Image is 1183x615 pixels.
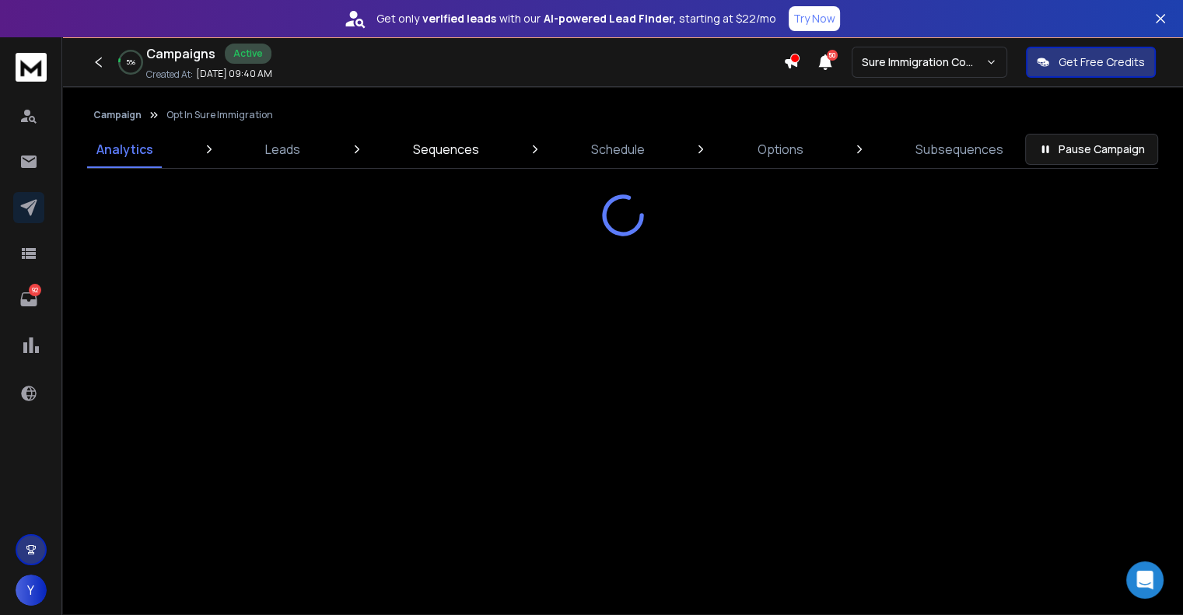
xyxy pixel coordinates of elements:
[126,58,135,67] p: 5 %
[827,50,838,61] span: 50
[256,131,310,168] a: Leads
[96,140,153,159] p: Analytics
[1026,47,1156,78] button: Get Free Credits
[544,11,676,26] strong: AI-powered Lead Finder,
[758,140,803,159] p: Options
[1126,561,1164,599] div: Open Intercom Messenger
[87,131,163,168] a: Analytics
[196,68,272,80] p: [DATE] 09:40 AM
[915,140,1003,159] p: Subsequences
[16,53,47,82] img: logo
[146,68,193,81] p: Created At:
[422,11,496,26] strong: verified leads
[789,6,840,31] button: Try Now
[1059,54,1145,70] p: Get Free Credits
[16,575,47,606] button: Y
[591,140,645,159] p: Schedule
[93,109,142,121] button: Campaign
[582,131,654,168] a: Schedule
[748,131,813,168] a: Options
[862,54,985,70] p: Sure Immigration Comunication
[793,11,835,26] p: Try Now
[1025,134,1158,165] button: Pause Campaign
[225,44,271,64] div: Active
[29,284,41,296] p: 92
[404,131,488,168] a: Sequences
[13,284,44,315] a: 92
[166,109,273,121] p: Opt In Sure Immigration
[906,131,1013,168] a: Subsequences
[413,140,479,159] p: Sequences
[146,44,215,63] h1: Campaigns
[376,11,776,26] p: Get only with our starting at $22/mo
[265,140,300,159] p: Leads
